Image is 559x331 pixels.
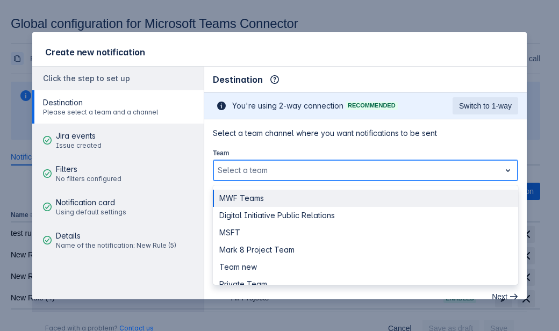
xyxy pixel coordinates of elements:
button: Switch to 1-way [453,97,518,114]
span: Create new notification [45,47,145,57]
span: Issue created [56,141,102,150]
span: No filters configured [56,175,121,183]
span: Destination [43,97,158,108]
span: Jira events [56,131,102,141]
span: good [43,169,52,178]
span: good [43,203,52,211]
div: Team new [213,258,518,276]
div: MWF Teams [213,190,518,207]
span: Please select a team and a channel [43,108,158,117]
div: Digital Initiative Public Relations [213,207,518,224]
button: Next [485,288,522,305]
span: Click the step to set up [43,74,130,83]
span: Select a team channel where you want notifications to be sent [213,128,518,139]
span: Destination [213,73,263,86]
span: You're using 2-way connection [232,100,343,111]
span: Notification card [56,197,126,208]
label: Team [213,149,229,157]
div: Mark 8 Project Team [213,241,518,258]
span: Filters [56,164,121,175]
span: Details [56,231,176,241]
span: good [43,136,52,145]
div: Private Team [213,276,518,293]
span: Next [492,288,507,305]
span: good [43,236,52,244]
span: Switch to 1-way [459,97,512,114]
span: Using default settings [56,208,126,217]
span: open [501,164,514,177]
span: Name of the notification: New Rule (5) [56,241,176,250]
span: Recommended [346,103,398,109]
div: MSFT [213,224,518,241]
